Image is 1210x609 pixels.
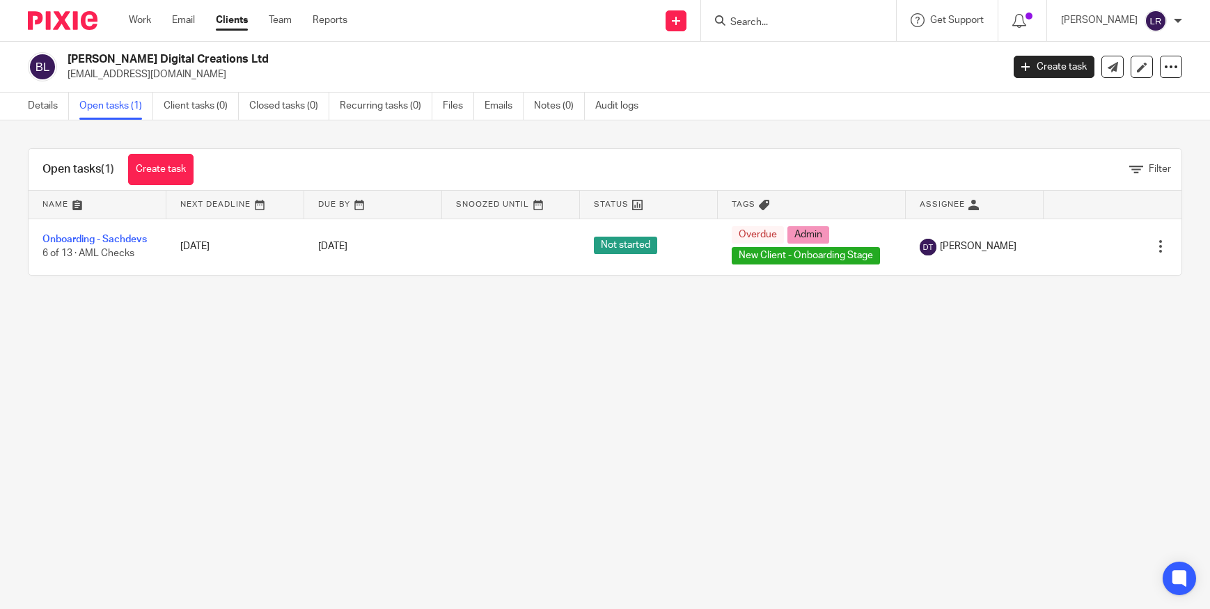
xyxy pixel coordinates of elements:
[1014,56,1094,78] a: Create task
[1149,164,1171,174] span: Filter
[28,52,57,81] img: svg%3E
[172,13,195,27] a: Email
[940,239,1016,253] span: [PERSON_NAME]
[269,13,292,27] a: Team
[1145,10,1167,32] img: svg%3E
[28,93,69,120] a: Details
[920,239,936,255] img: svg%3E
[732,247,880,264] span: New Client - Onboarding Stage
[42,162,114,177] h1: Open tasks
[1061,13,1138,27] p: [PERSON_NAME]
[485,93,524,120] a: Emails
[732,226,784,244] span: Overdue
[443,93,474,120] a: Files
[164,93,239,120] a: Client tasks (0)
[28,11,97,30] img: Pixie
[79,93,153,120] a: Open tasks (1)
[313,13,347,27] a: Reports
[68,52,808,67] h2: [PERSON_NAME] Digital Creations Ltd
[216,13,248,27] a: Clients
[128,154,194,185] a: Create task
[729,17,854,29] input: Search
[42,249,134,259] span: 6 of 13 · AML Checks
[534,93,585,120] a: Notes (0)
[68,68,993,81] p: [EMAIL_ADDRESS][DOMAIN_NAME]
[787,226,829,244] span: Admin
[249,93,329,120] a: Closed tasks (0)
[595,93,649,120] a: Audit logs
[101,164,114,175] span: (1)
[732,200,755,208] span: Tags
[318,242,347,251] span: [DATE]
[930,15,984,25] span: Get Support
[340,93,432,120] a: Recurring tasks (0)
[594,237,657,254] span: Not started
[166,219,304,275] td: [DATE]
[129,13,151,27] a: Work
[42,235,147,244] a: Onboarding - Sachdevs
[456,200,529,208] span: Snoozed Until
[594,200,629,208] span: Status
